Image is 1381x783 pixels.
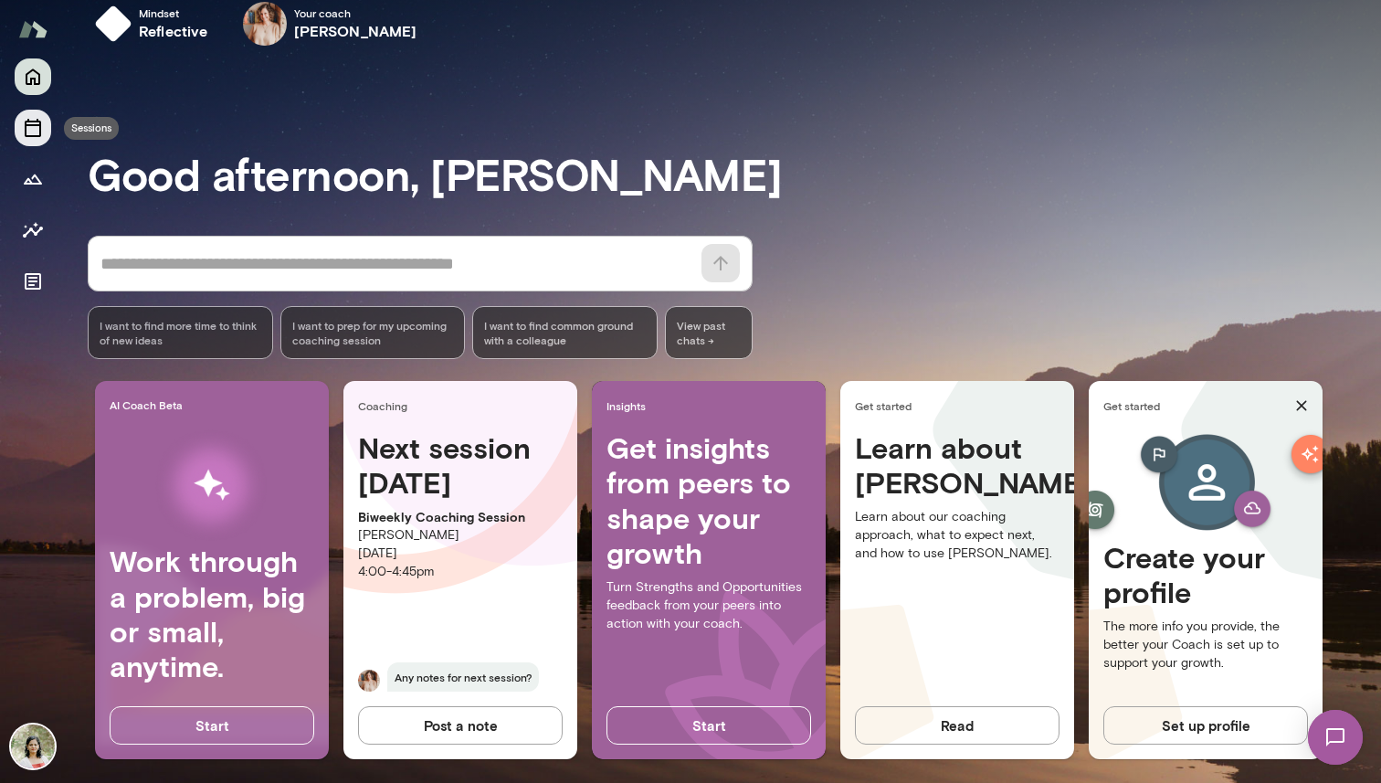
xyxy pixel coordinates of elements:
[294,20,417,42] h6: [PERSON_NAME]
[606,430,811,571] h4: Get insights from peers to shape your growth
[139,20,208,42] h6: reflective
[358,508,563,526] p: Biweekly Coaching Session
[855,398,1067,413] span: Get started
[15,58,51,95] button: Home
[1103,398,1288,413] span: Get started
[358,398,570,413] span: Coaching
[1111,430,1301,540] img: Create profile
[294,5,417,20] span: Your coach
[855,430,1059,501] h4: Learn about [PERSON_NAME]
[665,306,753,359] span: View past chats ->
[15,263,51,300] button: Documents
[131,428,293,544] img: AI Workflows
[358,430,563,501] h4: Next session [DATE]
[358,670,380,692] img: Nancy
[292,318,454,347] span: I want to prep for my upcoming coaching session
[18,12,47,47] img: Mento
[855,508,1059,563] p: Learn about our coaching approach, what to expect next, and how to use [PERSON_NAME].
[95,5,132,42] img: mindset
[243,2,287,46] img: Nancy Alsip
[387,662,539,692] span: Any notes for next session?
[15,161,51,197] button: Growth Plan
[606,578,811,633] p: Turn Strengths and Opportunities feedback from your peers into action with your coach.
[280,306,466,359] div: I want to prep for my upcoming coaching session
[110,544,314,684] h4: Work through a problem, big or small, anytime.
[606,706,811,745] button: Start
[110,397,322,412] span: AI Coach Beta
[1103,706,1308,745] button: Set up profile
[358,706,563,745] button: Post a note
[11,725,55,768] img: Geetika Singh
[358,545,563,563] p: [DATE]
[110,706,314,745] button: Start
[100,318,261,347] span: I want to find more time to think of new ideas
[64,117,119,140] div: Sessions
[358,526,563,545] p: [PERSON_NAME]
[15,110,51,146] button: Sessions
[88,148,1381,199] h3: Good afternoon, [PERSON_NAME]
[1103,540,1308,610] h4: Create your profile
[855,706,1059,745] button: Read
[1103,618,1308,672] p: The more info you provide, the better your Coach is set up to support your growth.
[472,306,658,359] div: I want to find common ground with a colleague
[606,398,818,413] span: Insights
[88,306,273,359] div: I want to find more time to think of new ideas
[139,5,208,20] span: Mindset
[15,212,51,249] button: Insights
[358,563,563,581] p: 4:00 - 4:45pm
[484,318,646,347] span: I want to find common ground with a colleague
